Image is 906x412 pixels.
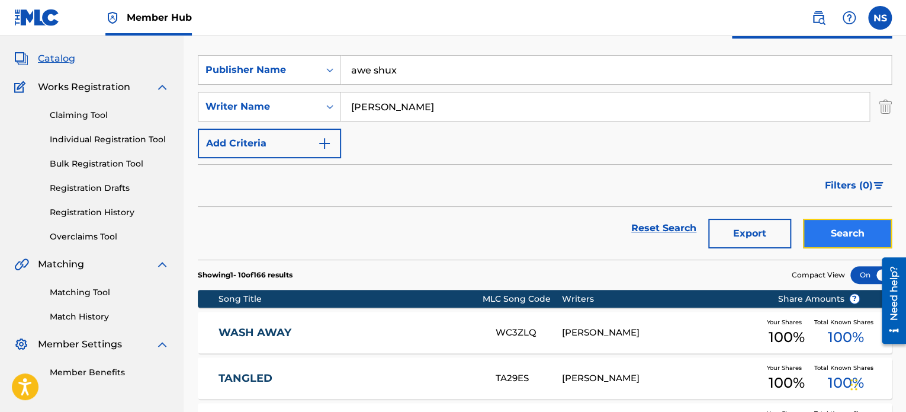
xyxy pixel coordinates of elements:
[14,23,86,37] a: SummarySummary
[778,293,860,305] span: Share Amounts
[850,367,857,403] div: Drag
[219,326,480,340] a: WASH AWAY
[496,372,561,385] div: TA29ES
[825,178,873,193] span: Filters ( 0 )
[837,6,861,30] div: Help
[562,326,760,340] div: [PERSON_NAME]
[14,9,60,26] img: MLC Logo
[828,327,864,348] span: 100 %
[50,182,169,194] a: Registration Drafts
[50,206,169,219] a: Registration History
[562,372,760,385] div: [PERSON_NAME]
[38,52,75,66] span: Catalog
[811,11,825,25] img: search
[105,11,120,25] img: Top Rightsholder
[828,372,864,394] span: 100 %
[50,231,169,243] a: Overclaims Tool
[50,158,169,170] a: Bulk Registration Tool
[792,270,845,280] span: Compact View
[873,182,883,189] img: filter
[14,337,28,352] img: Member Settings
[127,11,192,24] span: Member Hub
[155,337,169,352] img: expand
[219,293,483,305] div: Song Title
[868,6,892,30] div: User Menu
[814,363,878,372] span: Total Known Shares
[14,80,30,94] img: Works Registration
[496,326,561,340] div: WC3ZLQ
[14,52,75,66] a: CatalogCatalog
[205,100,312,114] div: Writer Name
[14,257,29,272] img: Matching
[50,286,169,299] a: Matching Tool
[38,257,84,272] span: Matching
[155,257,169,272] img: expand
[769,372,805,394] span: 100 %
[879,92,892,122] img: Delete Criterion
[483,293,562,305] div: MLC Song Code
[625,215,702,241] a: Reset Search
[198,55,892,260] form: Search Form
[38,337,122,352] span: Member Settings
[38,80,130,94] span: Works Registration
[198,270,293,280] p: Showing 1 - 10 of 166 results
[50,133,169,146] a: Individual Registration Tool
[842,11,856,25] img: help
[769,327,805,348] span: 100 %
[708,219,791,248] button: Export
[14,52,28,66] img: Catalog
[317,136,332,151] img: 9d2ae6d4665cec9f34b9.svg
[50,366,169,379] a: Member Benefits
[803,219,892,248] button: Search
[814,318,878,327] span: Total Known Shares
[847,355,906,412] iframe: Chat Widget
[767,318,807,327] span: Your Shares
[850,294,859,304] span: ?
[562,293,760,305] div: Writers
[50,109,169,122] a: Claiming Tool
[198,129,341,158] button: Add Criteria
[50,311,169,323] a: Match History
[155,80,169,94] img: expand
[818,171,892,200] button: Filters (0)
[807,6,830,30] a: Public Search
[219,372,480,385] a: TANGLED
[767,363,807,372] span: Your Shares
[873,253,906,349] iframe: Resource Center
[205,63,312,77] div: Publisher Name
